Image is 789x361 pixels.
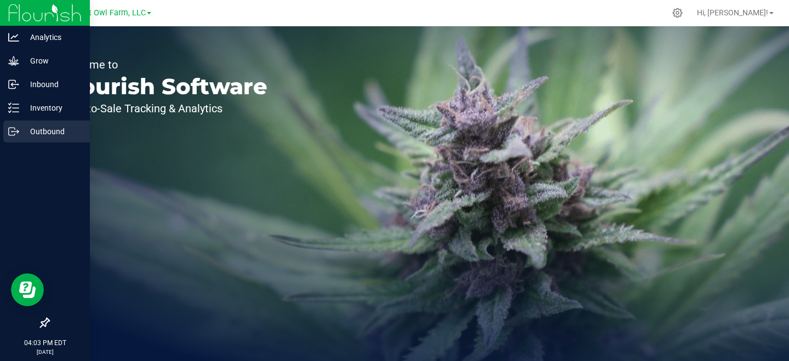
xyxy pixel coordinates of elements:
inline-svg: Inbound [8,79,19,90]
p: Seed-to-Sale Tracking & Analytics [59,103,267,114]
inline-svg: Outbound [8,126,19,137]
div: Manage settings [671,8,684,18]
inline-svg: Inventory [8,102,19,113]
p: Analytics [19,31,85,44]
p: [DATE] [5,348,85,356]
p: Outbound [19,125,85,138]
p: Inbound [19,78,85,91]
p: Grow [19,54,85,67]
inline-svg: Grow [8,55,19,66]
iframe: Resource center [11,273,44,306]
span: Hi, [PERSON_NAME]! [697,8,768,17]
p: 04:03 PM EDT [5,338,85,348]
span: Night Owl Farm, LLC [72,8,146,18]
p: Inventory [19,101,85,114]
p: Flourish Software [59,76,267,98]
p: Welcome to [59,59,267,70]
inline-svg: Analytics [8,32,19,43]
